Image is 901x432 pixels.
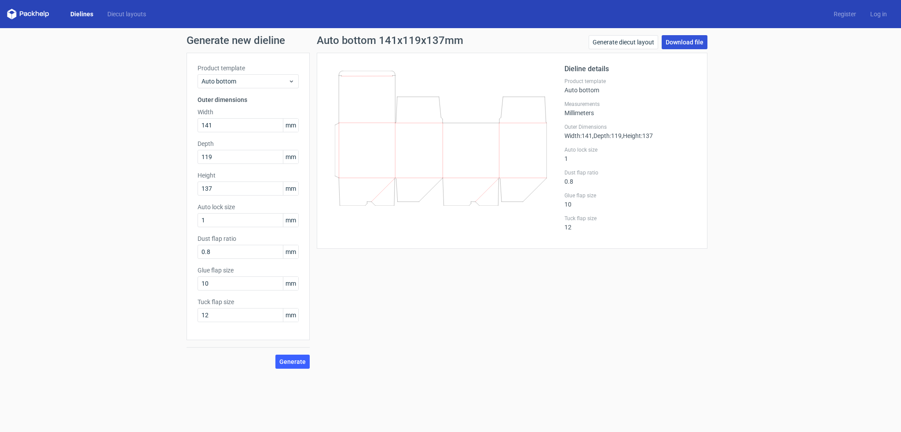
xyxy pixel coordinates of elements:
div: 1 [564,146,696,162]
label: Height [198,171,299,180]
label: Measurements [564,101,696,108]
a: Register [827,10,863,18]
label: Dust flap ratio [564,169,696,176]
label: Depth [198,139,299,148]
span: mm [283,277,298,290]
h3: Outer dimensions [198,95,299,104]
span: Auto bottom [201,77,288,86]
div: 0.8 [564,169,696,185]
label: Product template [564,78,696,85]
span: , Depth : 119 [592,132,622,139]
span: mm [283,119,298,132]
label: Glue flap size [564,192,696,199]
span: mm [283,182,298,195]
span: mm [283,245,298,258]
div: 12 [564,215,696,231]
label: Glue flap size [198,266,299,275]
a: Diecut layouts [100,10,153,18]
span: , Height : 137 [622,132,653,139]
div: 10 [564,192,696,208]
span: mm [283,214,298,227]
label: Auto lock size [564,146,696,153]
label: Dust flap ratio [198,234,299,243]
label: Width [198,108,299,116]
label: Tuck flap size [198,298,299,306]
h1: Auto bottom 141x119x137mm [317,35,463,46]
a: Log in [863,10,894,18]
div: Millimeters [564,101,696,116]
a: Generate diecut layout [589,35,658,49]
a: Download file [662,35,707,49]
label: Auto lock size [198,203,299,211]
h2: Dieline details [564,64,696,74]
span: Width : 141 [564,132,592,139]
label: Product template [198,64,299,73]
span: mm [283,309,298,322]
div: Auto bottom [564,78,696,94]
h1: Generate new dieline [187,35,714,46]
a: Dielines [63,10,100,18]
label: Tuck flap size [564,215,696,222]
button: Generate [275,355,310,369]
span: mm [283,150,298,163]
label: Outer Dimensions [564,123,696,131]
span: Generate [279,359,306,365]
